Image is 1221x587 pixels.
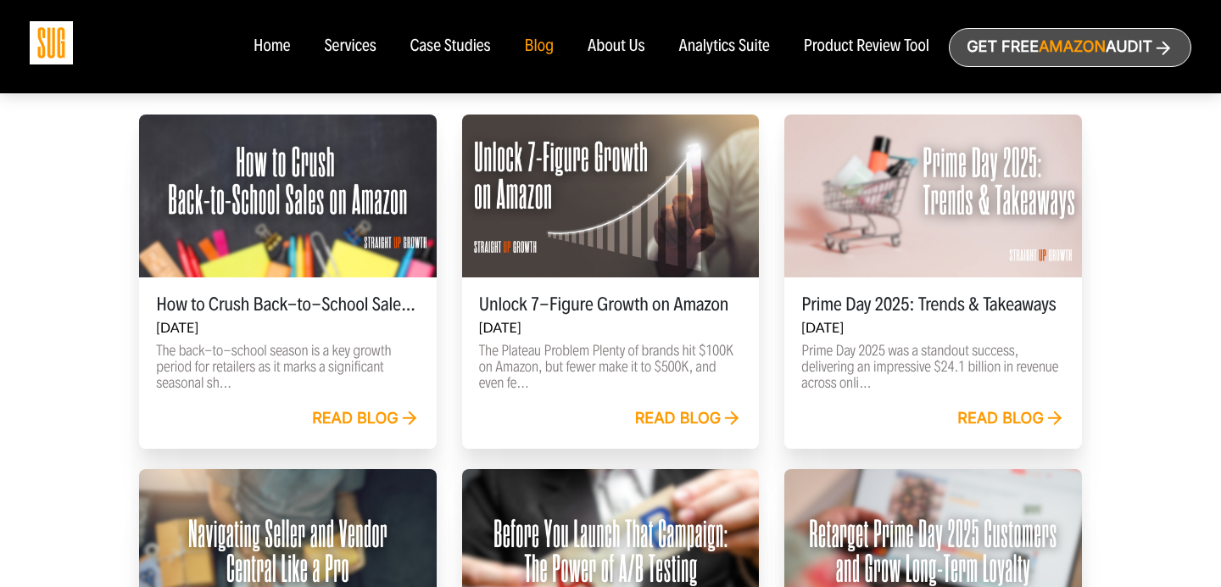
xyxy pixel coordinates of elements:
p: Prime Day 2025 was a standout success, delivering an impressive $24.1 billion in revenue across o... [801,343,1065,391]
a: Read blog [312,410,420,428]
a: Read blog [957,410,1065,428]
h6: [DATE] [156,320,420,336]
h5: How to Crush Back-to-School Sales on Amazon [156,294,420,315]
h5: Prime Day 2025: Trends & Takeaways [801,294,1065,315]
a: Read blog [635,410,743,428]
a: Case Studies [410,37,491,56]
h6: [DATE] [479,320,743,336]
span: Amazon [1039,38,1106,56]
img: Sug [30,21,73,64]
a: Product Review Tool [804,37,929,56]
a: Services [324,37,376,56]
p: The Plateau Problem Plenty of brands hit $100K on Amazon, but fewer make it to $500K, and even fe... [479,343,743,391]
a: Analytics Suite [679,37,770,56]
h6: [DATE] [801,320,1065,336]
p: The back-to-school season is a key growth period for retailers as it marks a significant seasonal... [156,343,420,391]
h5: Unlock 7-Figure Growth on Amazon [479,294,743,315]
a: About Us [588,37,645,56]
a: Get freeAmazonAudit [949,28,1191,67]
a: Blog [525,37,555,56]
a: Home [254,37,290,56]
